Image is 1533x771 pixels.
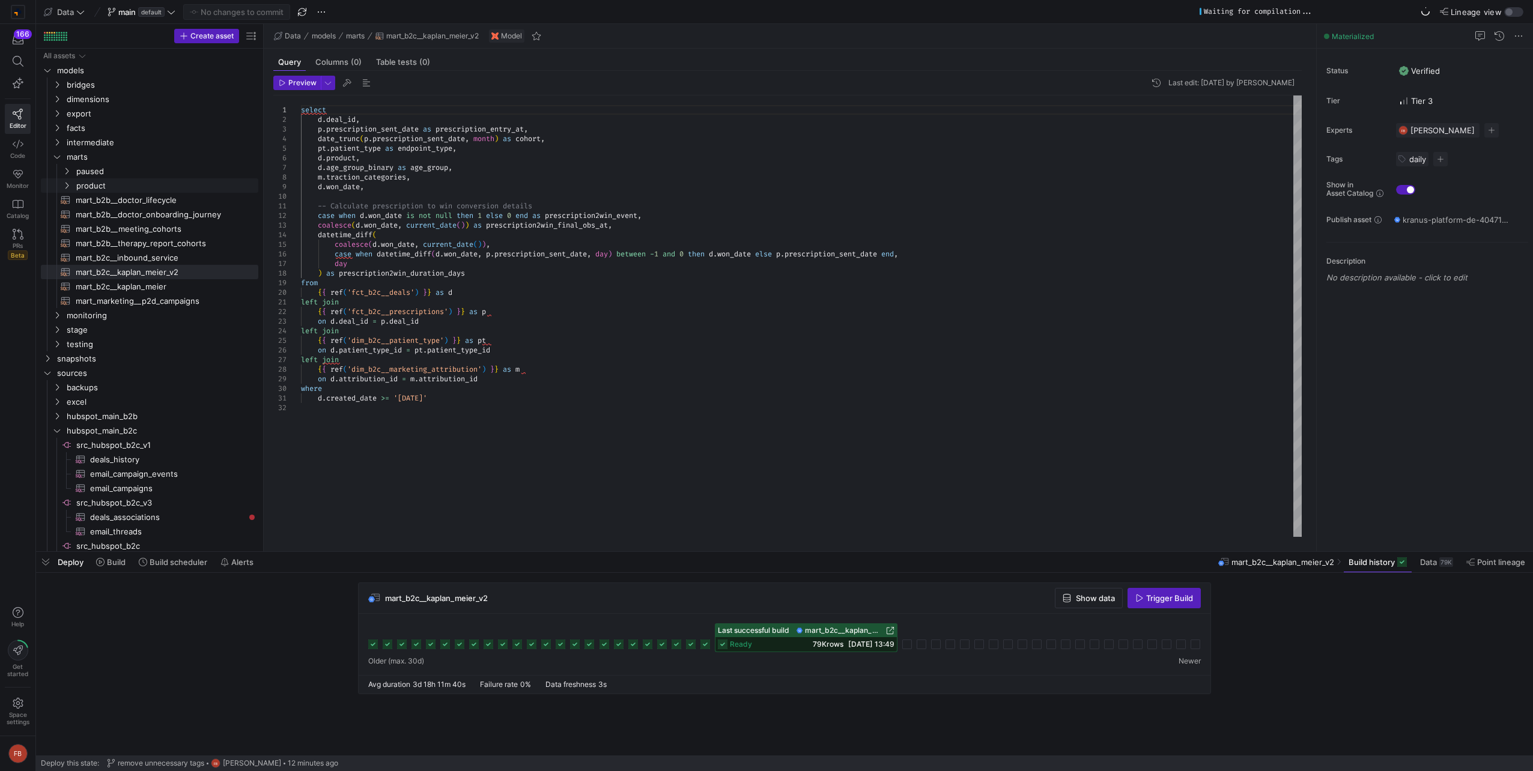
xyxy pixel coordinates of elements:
span: mart_b2b__doctor_onboarding_journey​​​​​​​​​​ [76,208,245,222]
span: default [138,7,165,17]
span: . [322,153,326,163]
span: is [406,211,414,220]
div: FB [1398,125,1408,135]
div: Press SPACE to select this row. [41,63,258,77]
span: won_date [381,240,414,249]
span: PRs [13,242,23,249]
span: as [532,211,541,220]
div: Press SPACE to select this row. [41,77,258,92]
a: deals_history​​​​​​​​​ [41,452,258,467]
span: Publish asset [1326,216,1371,224]
span: src_hubspot_b2c_v3​​​​​​​​ [76,496,257,510]
span: mart_b2c__kaplan_meier_v2​​​​​​​​​​ [76,265,245,279]
span: Table tests [376,58,430,66]
div: FB [211,758,220,768]
div: 1 [273,105,287,115]
span: Beta [8,250,28,260]
span: , [360,182,364,192]
span: ( [360,134,364,144]
span: export [67,107,257,121]
span: Build history [1349,557,1395,567]
span: backups [67,381,257,395]
span: d [318,115,322,124]
span: ) [465,220,469,230]
span: d [318,182,322,192]
span: p [776,249,780,259]
span: Code [10,152,25,159]
span: end [515,211,528,220]
span: , [486,240,490,249]
span: cohort [515,134,541,144]
span: excel [67,395,257,409]
span: [DATE] 13:49 [848,639,894,649]
span: case [318,211,335,220]
span: marts [67,150,257,164]
span: traction_categories [326,172,406,182]
span: 0 [507,211,511,220]
div: Press SPACE to select this row. [41,236,258,250]
span: won_date [326,182,360,192]
span: testing [67,337,257,351]
div: FB [8,744,28,763]
span: d [360,211,364,220]
span: . [322,124,326,134]
span: and [663,249,675,259]
div: Press SPACE to select this row. [41,49,258,63]
span: Get started [7,663,28,677]
span: Preview [288,79,317,87]
span: mart_b2c__kaplan_meier​​​​​​​​​​ [76,280,245,294]
span: , [406,172,410,182]
span: dimensions [67,92,257,106]
span: Help [10,620,25,627]
span: ready [730,640,752,649]
span: won_date [444,249,478,259]
span: patient_type [330,144,381,153]
div: Press SPACE to select this row. [41,164,258,178]
button: Getstarted [5,635,31,682]
button: Data [41,4,88,20]
button: Build history [1343,552,1412,572]
button: Build [91,552,131,572]
button: Show data [1055,588,1123,608]
span: ) [482,240,486,249]
span: prescription2win_final_obs_at [486,220,608,230]
span: . [713,249,717,259]
span: Data [1420,557,1437,567]
span: prescription2win_event [545,211,637,220]
div: Press SPACE to select this row. [41,150,258,164]
span: Model [501,32,522,40]
span: day [595,249,608,259]
button: remove unnecessary tagsFB[PERSON_NAME]12 minutes ago [104,755,341,771]
span: . [322,163,326,172]
span: Show data [1076,593,1115,603]
span: p [318,124,322,134]
button: Alerts [215,552,259,572]
span: d [318,153,322,163]
button: mart_b2c__kaplan_meier_v2 [372,29,482,43]
span: Build [107,557,126,567]
span: snapshots [57,352,257,366]
span: coalesce [318,220,351,230]
span: else [755,249,772,259]
span: current_date [423,240,473,249]
span: . [326,144,330,153]
div: All assets [43,52,75,60]
span: Trigger Build [1146,593,1193,603]
span: month [473,134,494,144]
a: email_campaigns​​​​​​​​​ [41,481,258,495]
div: Press SPACE to select this row. [41,135,258,150]
span: . [322,172,326,182]
div: 6 [273,153,287,163]
span: p [486,249,490,259]
span: else [486,211,503,220]
span: 1 [654,249,658,259]
img: Verified [1399,66,1409,76]
span: ) [608,249,612,259]
a: mart_b2b__doctor_lifecycle​​​​​​​​​​ [41,193,258,207]
span: datetime_diff [318,230,372,240]
div: 13 [273,220,287,230]
div: 2 [273,115,287,124]
span: src_hubspot_b2c​​​​​​​​ [76,539,257,553]
span: when [356,249,372,259]
span: Query [278,58,301,66]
